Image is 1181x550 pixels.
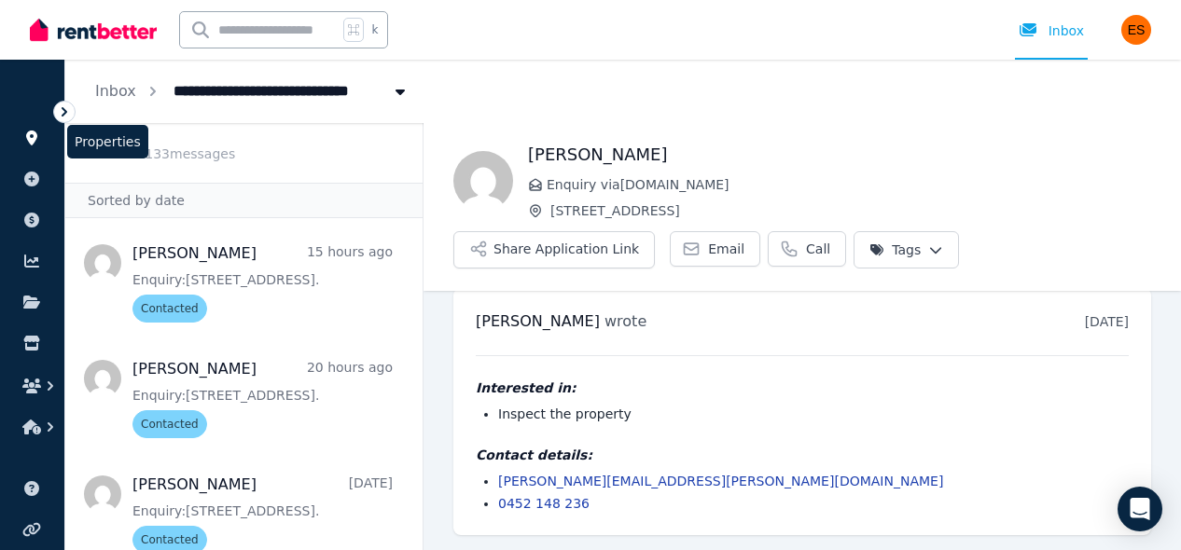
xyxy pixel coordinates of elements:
span: k [371,22,378,37]
span: 133 message s [145,146,235,161]
h4: Contact details: [476,446,1129,464]
a: Email [670,231,760,267]
nav: Breadcrumb [65,60,439,123]
img: RentBetter [30,16,157,44]
div: Inbox [1019,21,1084,40]
div: Sorted by date [65,183,423,218]
li: Inspect the property [498,405,1129,423]
a: 0452 148 236 [498,496,590,511]
span: Properties [67,125,148,158]
time: [DATE] [1085,314,1129,329]
span: [STREET_ADDRESS] [550,201,1151,220]
a: [PERSON_NAME]15 hours agoEnquiry:[STREET_ADDRESS].Contacted [132,242,393,323]
button: Share Application Link [453,231,655,268]
div: Open Intercom Messenger [1118,487,1162,531]
a: [PERSON_NAME][EMAIL_ADDRESS][PERSON_NAME][DOMAIN_NAME] [498,474,943,488]
a: [PERSON_NAME]20 hours agoEnquiry:[STREET_ADDRESS].Contacted [132,358,393,438]
h4: Interested in: [476,378,1129,397]
button: Tags [854,231,959,268]
a: Call [768,231,846,267]
h1: [PERSON_NAME] [528,142,1151,168]
span: Email [708,240,744,258]
a: Inbox [95,82,136,100]
span: wrote [604,312,646,330]
img: Rajen Bhusal [453,151,513,211]
span: Enquiry via [DOMAIN_NAME] [547,175,1151,194]
span: Call [806,240,830,258]
span: [PERSON_NAME] [476,312,600,330]
img: Evangeline Samoilov [1121,15,1151,45]
span: Tags [869,241,921,259]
